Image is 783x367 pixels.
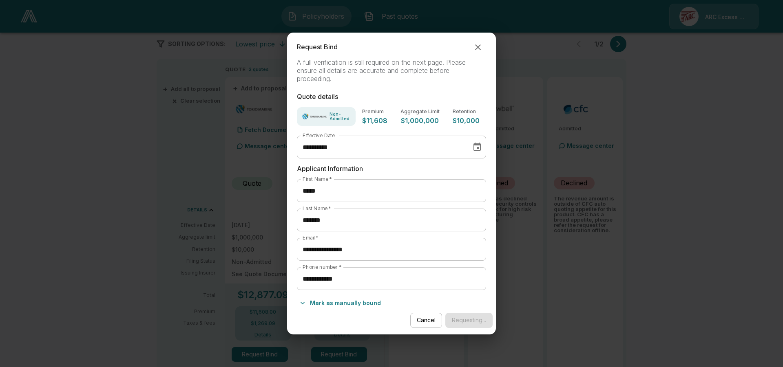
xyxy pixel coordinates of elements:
[330,112,351,121] p: Non-Admitted
[297,93,486,101] p: Quote details
[362,109,387,114] p: Premium
[453,109,480,114] p: Retention
[302,112,327,121] img: Carrier Logo
[303,132,335,139] label: Effective Date
[469,139,485,155] button: Choose date, selected date is Oct 2, 2025
[303,176,332,182] label: First Name
[400,117,440,124] p: $1,000,000
[453,117,480,124] p: $10,000
[303,205,331,212] label: Last Name
[362,117,387,124] p: $11,608
[303,264,341,270] label: Phone number
[297,297,384,310] button: Mark as manually bound
[297,43,338,51] p: Request Bind
[410,313,442,328] button: Cancel
[303,234,319,241] label: Email
[297,165,486,173] p: Applicant Information
[297,59,486,83] p: A full verification is still required on the next page. Please ensure all details are accurate an...
[400,109,440,114] p: Aggregate Limit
